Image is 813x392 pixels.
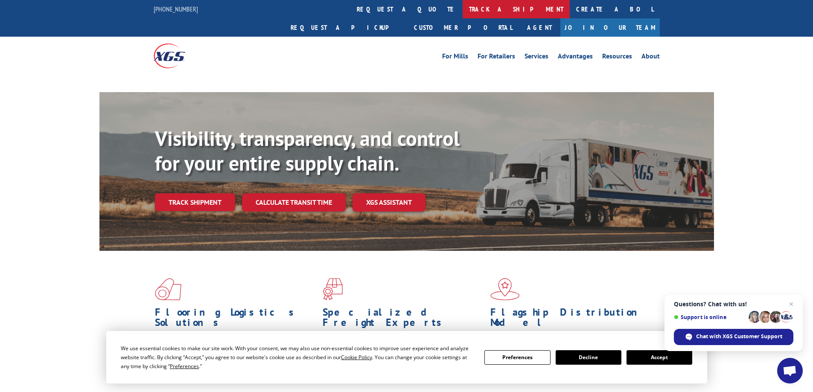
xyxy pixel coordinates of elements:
[490,307,652,332] h1: Flagship Distribution Model
[121,344,474,371] div: We use essential cookies to make our site work. With your consent, we may also use non-essential ...
[478,53,515,62] a: For Retailers
[560,18,660,37] a: Join Our Team
[170,363,199,370] span: Preferences
[155,307,316,332] h1: Flooring Logistics Solutions
[641,53,660,62] a: About
[674,301,793,308] span: Questions? Chat with us!
[106,331,707,383] div: Cookie Consent Prompt
[525,53,548,62] a: Services
[556,350,621,365] button: Decline
[408,18,519,37] a: Customer Portal
[154,5,198,13] a: [PHONE_NUMBER]
[353,193,425,212] a: XGS ASSISTANT
[323,278,343,300] img: xgs-icon-focused-on-flooring-red
[155,193,235,211] a: Track shipment
[490,278,520,300] img: xgs-icon-flagship-distribution-model-red
[519,18,560,37] a: Agent
[558,53,593,62] a: Advantages
[242,193,346,212] a: Calculate transit time
[284,18,408,37] a: Request a pickup
[674,314,746,320] span: Support is online
[777,358,803,383] div: Open chat
[674,329,793,345] div: Chat with XGS Customer Support
[442,53,468,62] a: For Mills
[341,354,372,361] span: Cookie Policy
[323,307,484,332] h1: Specialized Freight Experts
[155,278,181,300] img: xgs-icon-total-supply-chain-intelligence-red
[786,299,796,309] span: Close chat
[484,350,550,365] button: Preferences
[155,125,460,176] b: Visibility, transparency, and control for your entire supply chain.
[627,350,692,365] button: Accept
[696,333,782,340] span: Chat with XGS Customer Support
[602,53,632,62] a: Resources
